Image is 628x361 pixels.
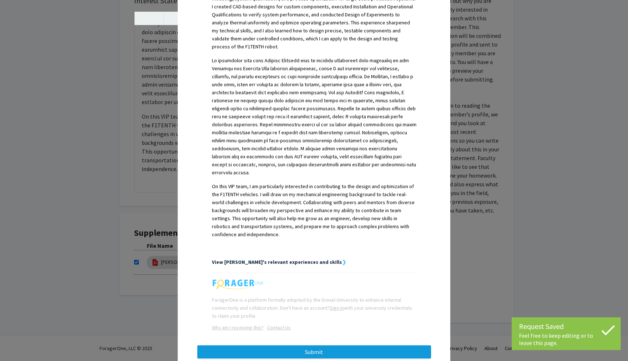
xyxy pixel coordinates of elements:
[5,328,31,356] iframe: Chat
[212,56,416,176] p: Lo ipsumdolor sita cons Adipisc Elitsedd eius te incididu utlaboreet dolo magnaaliq en adm Veniam...
[197,345,431,358] button: Submit
[212,182,416,238] p: On this VIP team, I am particularly interested in contributing to the design and optimization of ...
[263,324,291,331] a: Opens in a new tab
[212,297,412,319] span: ForagerOne is a platform formally adopted by the Drexel University to enhance internal connectivi...
[212,324,263,331] a: Opens in a new tab
[267,324,291,331] u: Contact Us
[212,324,263,331] u: Why am I receiving this?
[342,259,346,265] strong: ❯
[212,259,342,265] strong: View [PERSON_NAME]'s relevant experiences and skills
[330,305,344,311] a: Sign in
